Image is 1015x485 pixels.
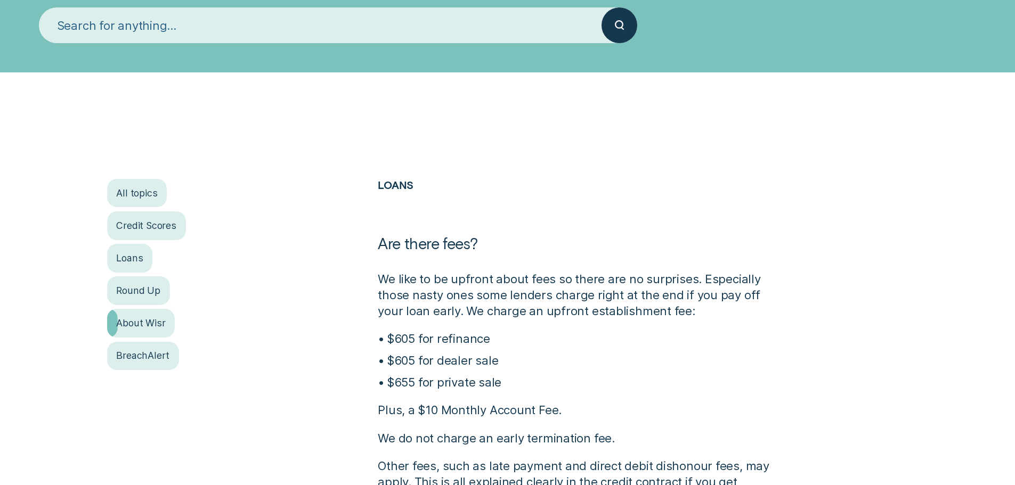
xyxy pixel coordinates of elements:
p: We do not charge an early termination fee. [378,430,773,446]
h2: Loans [378,179,773,234]
p: $605 for dealer sale [387,352,773,368]
a: Credit Scores [107,211,186,240]
p: $605 for refinance [387,331,773,347]
p: Plus, a $10 Monthly Account Fee. [378,402,773,418]
a: Loans [107,244,153,272]
a: BreachAlert [107,342,180,370]
input: Search for anything... [39,7,602,43]
a: Loans [378,178,413,191]
a: About Wisr [107,309,175,337]
h1: Are there fees? [378,234,773,270]
a: All topics [107,179,167,207]
a: Round Up [107,276,170,305]
button: Submit your search query. [602,7,637,43]
p: $655 for private sale [387,374,773,390]
p: We like to be upfront about fees so there are no surprises. Especially those nasty ones some lend... [378,271,773,319]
